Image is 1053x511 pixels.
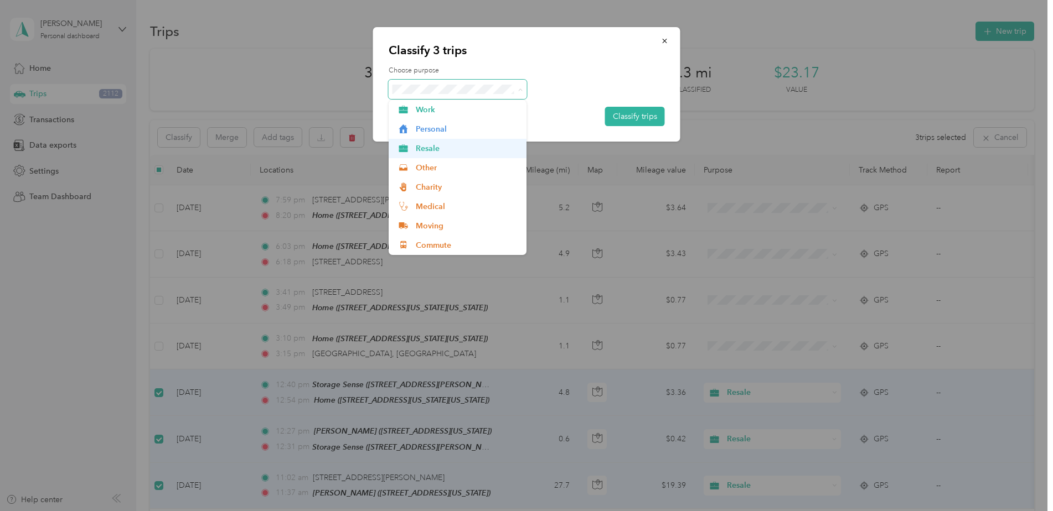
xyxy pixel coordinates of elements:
[605,107,665,126] button: Classify trips
[991,449,1053,511] iframe: Everlance-gr Chat Button Frame
[416,239,519,251] span: Commute
[416,104,519,116] span: Work
[389,66,665,76] label: Choose purpose
[416,220,519,232] span: Moving
[416,143,519,154] span: Resale
[389,43,665,58] p: Classify 3 trips
[416,123,519,135] span: Personal
[416,181,519,193] span: Charity
[416,201,519,212] span: Medical
[416,162,519,174] span: Other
